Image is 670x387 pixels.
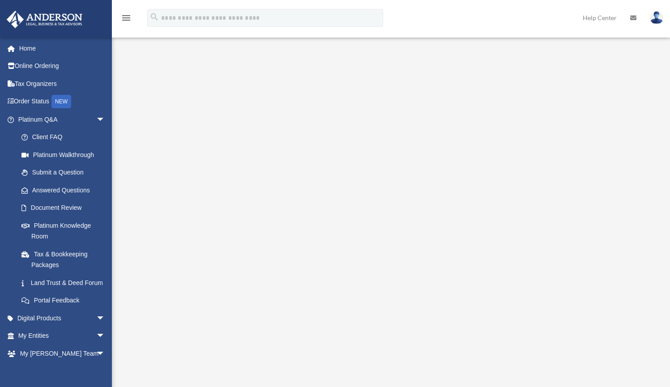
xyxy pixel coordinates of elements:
i: menu [121,13,132,23]
i: search [149,12,159,22]
a: Platinum Q&Aarrow_drop_down [6,111,119,128]
a: Platinum Knowledge Room [13,217,119,245]
a: Order StatusNEW [6,93,119,111]
img: Anderson Advisors Platinum Portal [4,11,85,28]
span: arrow_drop_down [96,327,114,345]
span: arrow_drop_down [96,111,114,129]
a: Tax & Bookkeeping Packages [13,245,119,274]
a: Home [6,39,119,57]
a: Platinum Walkthrough [13,146,114,164]
iframe: <span data-mce-type="bookmark" style="display: inline-block; width: 0px; overflow: hidden; line-h... [148,53,632,321]
span: arrow_drop_down [96,344,114,363]
a: Submit a Question [13,164,119,182]
a: menu [121,16,132,23]
a: Answered Questions [13,181,119,199]
a: Land Trust & Deed Forum [13,274,119,292]
a: Tax Organizers [6,75,119,93]
img: User Pic [650,11,663,24]
span: arrow_drop_down [96,309,114,327]
a: Client FAQ [13,128,119,146]
a: My Entitiesarrow_drop_down [6,327,119,345]
a: Document Review [13,199,119,217]
a: My [PERSON_NAME] Teamarrow_drop_down [6,344,119,362]
a: Online Ordering [6,57,119,75]
a: Digital Productsarrow_drop_down [6,309,119,327]
a: Portal Feedback [13,292,119,310]
div: NEW [51,95,71,108]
